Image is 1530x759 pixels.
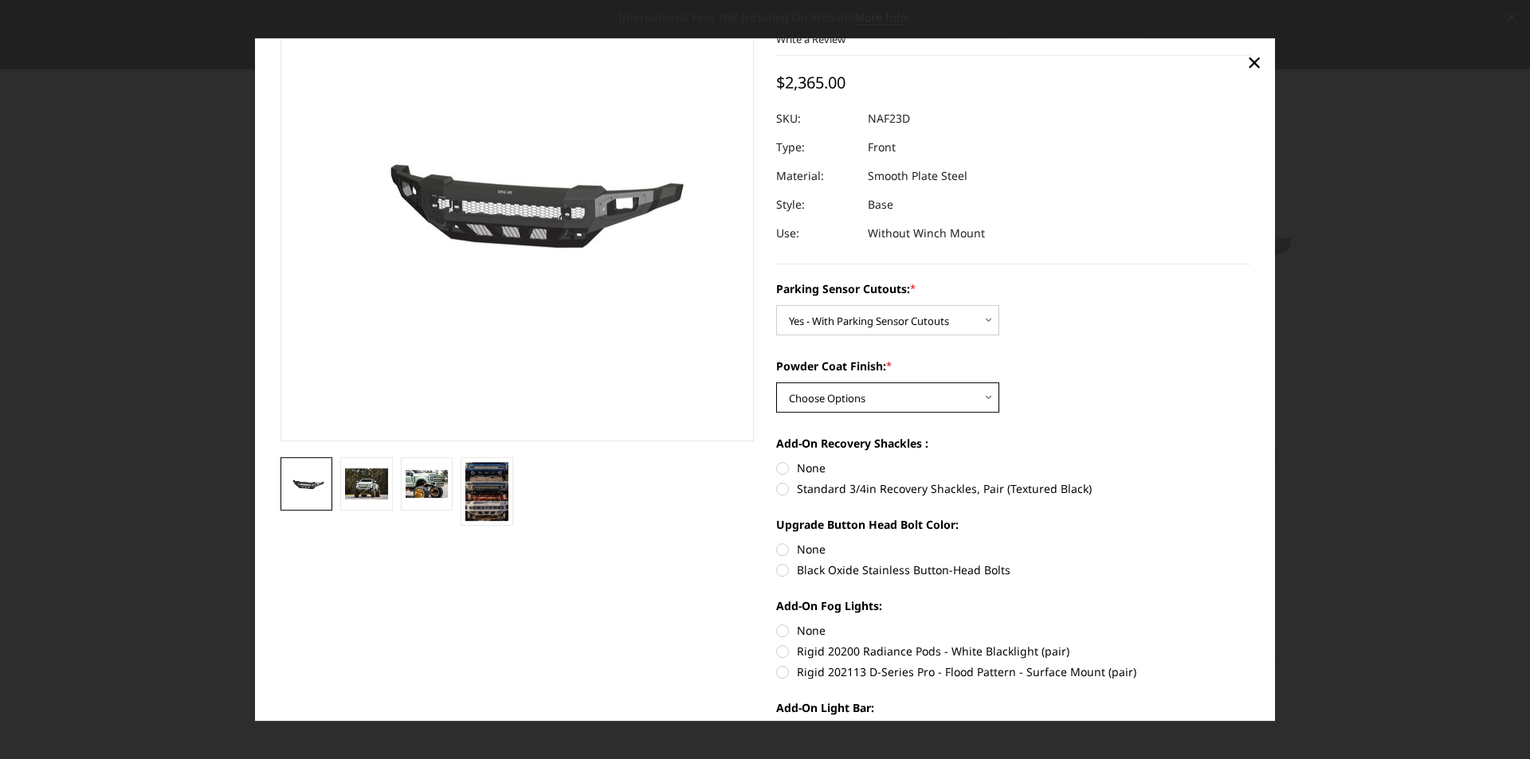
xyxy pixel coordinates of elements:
[868,104,910,133] dd: NAF23D
[776,561,1250,578] label: Black Oxide Stainless Button-Head Bolts
[868,133,896,162] dd: Front
[776,72,845,93] span: $2,365.00
[868,219,985,248] dd: Without Winch Mount
[776,219,856,248] dt: Use:
[776,280,1250,297] label: Parking Sensor Cutouts:
[776,190,856,219] dt: Style:
[776,435,1250,452] label: Add-On Recovery Shackles :
[406,470,449,498] img: 2023-2025 Ford F450-550 - Freedom Series - Base Front Bumper (non-winch)
[776,133,856,162] dt: Type:
[776,699,1250,716] label: Add-On Light Bar:
[776,643,1250,659] label: Rigid 20200 Radiance Pods - White Blacklight (pair)
[1450,683,1530,759] iframe: Chat Widget
[776,162,856,190] dt: Material:
[776,358,1250,374] label: Powder Coat Finish:
[868,190,893,219] dd: Base
[776,480,1250,497] label: Standard 3/4in Recovery Shackles, Pair (Textured Black)
[285,474,328,494] img: 2023-2025 Ford F450-550 - Freedom Series - Base Front Bumper (non-winch)
[776,541,1250,558] label: None
[1247,45,1261,79] span: ×
[776,32,845,46] a: Write a Review
[1242,49,1267,75] a: Close
[345,468,388,499] img: 2023-2025 Ford F450-550 - Freedom Series - Base Front Bumper (non-winch)
[868,162,967,190] dd: Smooth Plate Steel
[776,460,1250,476] label: None
[776,597,1250,614] label: Add-On Fog Lights:
[776,663,1250,680] label: Rigid 202113 D-Series Pro - Flood Pattern - Surface Mount (pair)
[776,622,1250,639] label: None
[776,516,1250,533] label: Upgrade Button Head Bolt Color:
[465,462,508,521] img: Multiple lighting options
[776,104,856,133] dt: SKU:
